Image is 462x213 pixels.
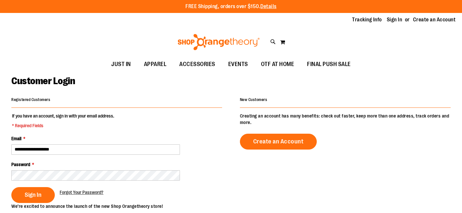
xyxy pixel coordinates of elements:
[11,162,30,167] span: Password
[12,122,114,129] span: * Required Fields
[111,57,131,72] span: JUST IN
[185,3,277,10] p: FREE Shipping, orders over $150.
[260,4,277,9] a: Details
[413,16,456,23] a: Create an Account
[11,75,75,86] span: Customer Login
[240,134,317,150] a: Create an Account
[222,57,255,72] a: EVENTS
[301,57,357,72] a: FINAL PUSH SALE
[240,113,451,126] p: Creating an account has many benefits: check out faster, keep more than one address, track orders...
[144,57,167,72] span: APPAREL
[137,57,173,72] a: APPAREL
[387,16,402,23] a: Sign In
[60,189,103,196] a: Forgot Your Password?
[261,57,294,72] span: OTF AT HOME
[11,113,115,129] legend: If you have an account, sign in with your email address.
[179,57,215,72] span: ACCESSORIES
[228,57,248,72] span: EVENTS
[240,97,267,102] strong: New Customers
[255,57,301,72] a: OTF AT HOME
[25,191,41,198] span: Sign In
[11,136,21,141] span: Email
[60,190,103,195] span: Forgot Your Password?
[307,57,351,72] span: FINAL PUSH SALE
[105,57,137,72] a: JUST IN
[11,187,55,203] button: Sign In
[253,138,304,145] span: Create an Account
[352,16,382,23] a: Tracking Info
[11,203,231,209] p: We’re excited to announce the launch of the new Shop Orangetheory store!
[173,57,222,72] a: ACCESSORIES
[177,34,261,50] img: Shop Orangetheory
[11,97,50,102] strong: Registered Customers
